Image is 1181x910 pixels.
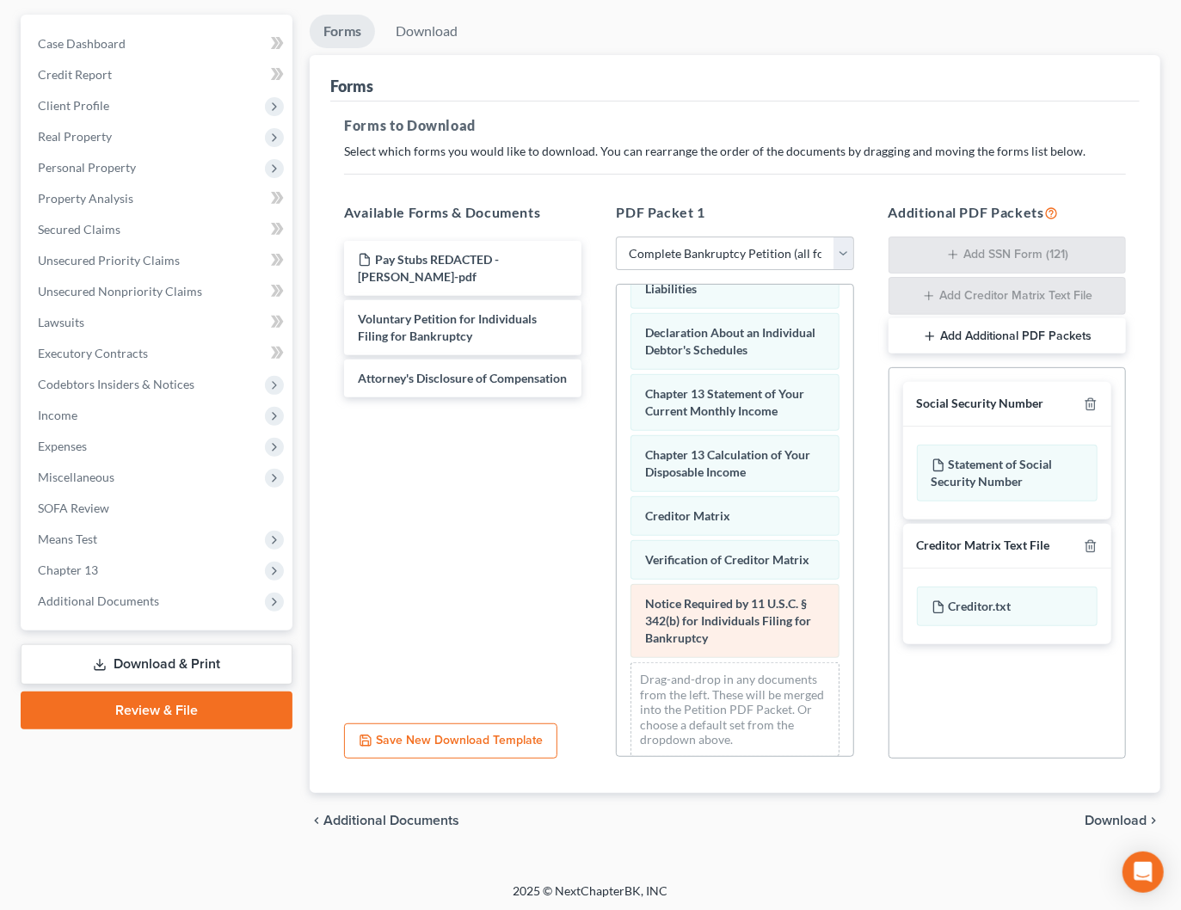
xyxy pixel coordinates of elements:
[323,814,459,827] span: Additional Documents
[917,538,1050,554] div: Creditor Matrix Text File
[38,191,133,206] span: Property Analysis
[330,76,373,96] div: Forms
[1085,814,1147,827] span: Download
[24,245,292,276] a: Unsecured Priority Claims
[38,439,87,453] span: Expenses
[24,214,292,245] a: Secured Claims
[38,129,112,144] span: Real Property
[917,445,1098,501] div: Statement of Social Security Number
[24,59,292,90] a: Credit Report
[21,644,292,685] a: Download & Print
[917,587,1098,626] div: Creditor.txt
[630,662,839,757] div: Drag-and-drop in any documents from the left. These will be merged into the Petition PDF Packet. ...
[645,325,815,357] span: Declaration About an Individual Debtor's Schedules
[38,563,98,577] span: Chapter 13
[645,447,810,479] span: Chapter 13 Calculation of Your Disposable Income
[38,222,120,237] span: Secured Claims
[24,493,292,524] a: SOFA Review
[38,284,202,298] span: Unsecured Nonpriority Claims
[38,160,136,175] span: Personal Property
[24,307,292,338] a: Lawsuits
[358,311,537,343] span: Voluntary Petition for Individuals Filing for Bankruptcy
[24,28,292,59] a: Case Dashboard
[310,814,459,827] a: chevron_left Additional Documents
[38,315,84,329] span: Lawsuits
[38,408,77,422] span: Income
[889,318,1126,354] button: Add Additional PDF Packets
[889,277,1126,315] button: Add Creditor Matrix Text File
[38,253,180,267] span: Unsecured Priority Claims
[38,470,114,484] span: Miscellaneous
[310,814,323,827] i: chevron_left
[24,338,292,369] a: Executory Contracts
[616,202,853,223] h5: PDF Packet 1
[344,723,557,759] button: Save New Download Template
[645,508,730,523] span: Creditor Matrix
[24,183,292,214] a: Property Analysis
[889,237,1126,274] button: Add SSN Form (121)
[38,501,109,515] span: SOFA Review
[382,15,471,48] a: Download
[38,98,109,113] span: Client Profile
[38,532,97,546] span: Means Test
[38,377,194,391] span: Codebtors Insiders & Notices
[645,596,811,645] span: Notice Required by 11 U.S.C. § 342(b) for Individuals Filing for Bankruptcy
[21,692,292,729] a: Review & File
[344,202,581,223] h5: Available Forms & Documents
[358,371,567,385] span: Attorney's Disclosure of Compensation
[344,143,1126,160] p: Select which forms you would like to download. You can rearrange the order of the documents by dr...
[358,252,499,284] span: Pay Stubs REDACTED - [PERSON_NAME]-pdf
[1085,814,1160,827] button: Download chevron_right
[344,115,1126,136] h5: Forms to Download
[1147,814,1160,827] i: chevron_right
[1123,852,1164,893] div: Open Intercom Messenger
[310,15,375,48] a: Forms
[645,552,809,567] span: Verification of Creditor Matrix
[38,593,159,608] span: Additional Documents
[38,36,126,51] span: Case Dashboard
[24,276,292,307] a: Unsecured Nonpriority Claims
[645,386,804,418] span: Chapter 13 Statement of Your Current Monthly Income
[917,396,1044,412] div: Social Security Number
[889,202,1126,223] h5: Additional PDF Packets
[38,67,112,82] span: Credit Report
[38,346,148,360] span: Executory Contracts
